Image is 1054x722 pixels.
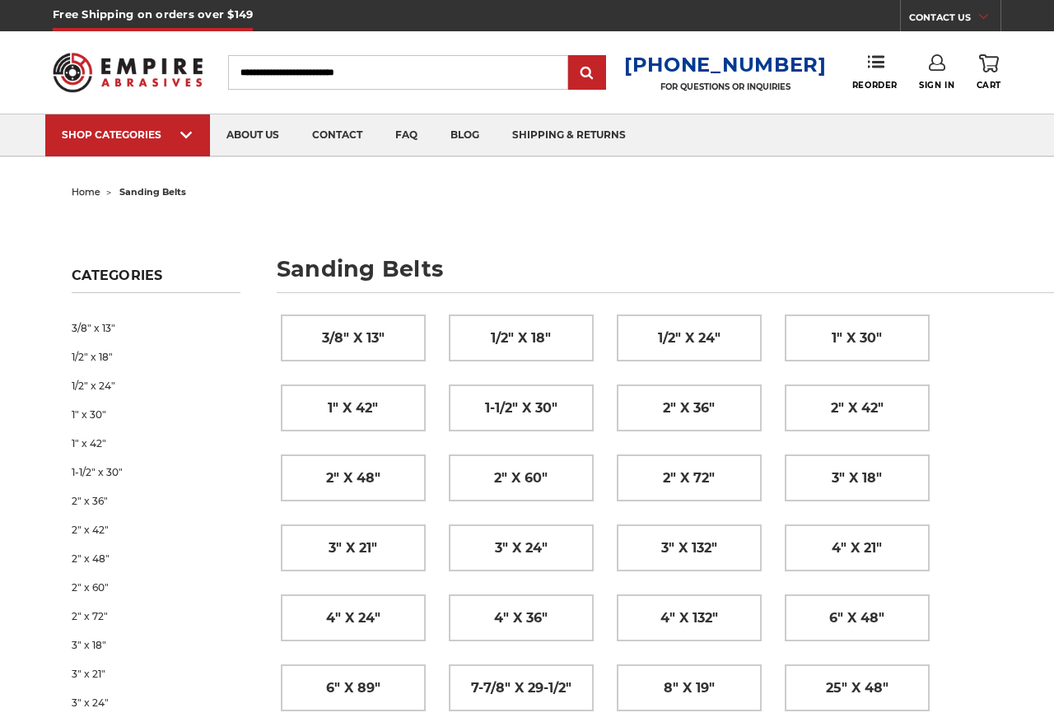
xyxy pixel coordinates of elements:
[282,525,425,571] a: 3" x 21"
[450,455,593,501] a: 2" x 60"
[471,674,571,702] span: 7-7/8" x 29-1/2"
[72,602,240,631] a: 2" x 72"
[72,573,240,602] a: 2" x 60"
[53,43,203,101] img: Empire Abrasives
[786,595,929,640] a: 6" x 48"
[450,385,593,431] a: 1-1/2" x 30"
[491,324,551,352] span: 1/2" x 18"
[786,455,929,501] a: 3" x 18"
[282,665,425,710] a: 6" x 89"
[210,114,296,156] a: about us
[72,342,240,371] a: 1/2" x 18"
[379,114,434,156] a: faq
[72,458,240,487] a: 1-1/2" x 30"
[282,315,425,361] a: 3/8" x 13"
[326,464,380,492] span: 2" x 48"
[909,8,1000,31] a: CONTACT US
[494,464,548,492] span: 2" x 60"
[72,371,240,400] a: 1/2" x 24"
[786,665,929,710] a: 25" x 48"
[786,385,929,431] a: 2" x 42"
[663,464,715,492] span: 2" x 72"
[977,54,1001,91] a: Cart
[72,544,240,573] a: 2" x 48"
[450,595,593,640] a: 4" x 36"
[495,534,548,562] span: 3" x 24"
[661,534,717,562] span: 3" x 132"
[829,604,884,632] span: 6" x 48"
[618,385,761,431] a: 2" x 36"
[571,57,604,90] input: Submit
[624,82,827,92] p: FOR QUESTIONS OR INQUIRIES
[326,674,380,702] span: 6" x 89"
[852,54,898,90] a: Reorder
[282,595,425,640] a: 4" x 24"
[977,80,1001,91] span: Cart
[72,487,240,515] a: 2" x 36"
[326,604,380,632] span: 4" x 24"
[618,455,761,501] a: 2" x 72"
[786,315,929,361] a: 1" x 30"
[832,324,882,352] span: 1" x 30"
[282,455,425,501] a: 2" x 48"
[72,186,100,198] a: home
[72,268,240,293] h5: Categories
[618,315,761,361] a: 1/2" x 24"
[62,128,194,141] div: SHOP CATEGORIES
[485,394,557,422] span: 1-1/2" x 30"
[660,604,718,632] span: 4" x 132"
[450,525,593,571] a: 3" x 24"
[494,604,548,632] span: 4" x 36"
[663,394,715,422] span: 2" x 36"
[624,53,827,77] a: [PHONE_NUMBER]
[72,688,240,717] a: 3" x 24"
[434,114,496,156] a: blog
[72,631,240,659] a: 3" x 18"
[618,595,761,640] a: 4" x 132"
[664,674,715,702] span: 8" x 19"
[618,665,761,710] a: 8" x 19"
[832,464,882,492] span: 3" x 18"
[786,525,929,571] a: 4" x 21"
[72,429,240,458] a: 1" x 42"
[72,515,240,544] a: 2" x 42"
[72,400,240,429] a: 1" x 30"
[450,665,593,710] a: 7-7/8" x 29-1/2"
[296,114,379,156] a: contact
[832,534,882,562] span: 4" x 21"
[618,525,761,571] a: 3" x 132"
[496,114,642,156] a: shipping & returns
[826,674,888,702] span: 25" x 48"
[322,324,385,352] span: 3/8" x 13"
[919,80,954,91] span: Sign In
[329,534,377,562] span: 3" x 21"
[328,394,378,422] span: 1" x 42"
[450,315,593,361] a: 1/2" x 18"
[72,314,240,342] a: 3/8" x 13"
[658,324,721,352] span: 1/2" x 24"
[852,80,898,91] span: Reorder
[831,394,884,422] span: 2" x 42"
[72,659,240,688] a: 3" x 21"
[119,186,186,198] span: sanding belts
[282,385,425,431] a: 1" x 42"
